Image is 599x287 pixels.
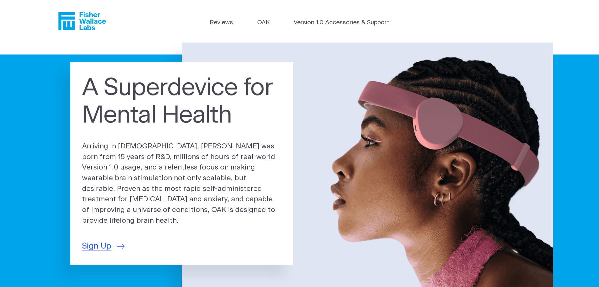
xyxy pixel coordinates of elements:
a: Reviews [210,18,233,27]
a: OAK [257,18,270,27]
a: Version 1.0 Accessories & Support [294,18,389,27]
p: Arriving in [DEMOGRAPHIC_DATA], [PERSON_NAME] was born from 15 years of R&D, millions of hours of... [82,141,281,226]
a: Fisher Wallace [58,12,106,30]
a: Sign Up [82,240,125,252]
span: Sign Up [82,240,111,252]
h1: A Superdevice for Mental Health [82,74,281,130]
